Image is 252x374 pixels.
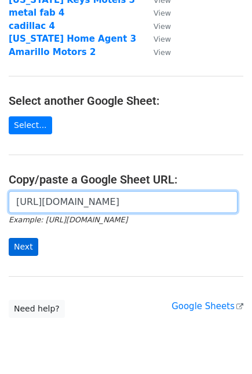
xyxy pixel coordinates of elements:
small: View [154,9,171,17]
a: Select... [9,116,52,134]
small: View [154,48,171,57]
a: Google Sheets [171,301,243,311]
input: Next [9,238,38,256]
a: [US_STATE] Home Agent 3 [9,34,136,44]
small: Example: [URL][DOMAIN_NAME] [9,215,127,224]
a: metal fab 4 [9,8,65,18]
a: Amarillo Motors 2 [9,47,96,57]
a: Need help? [9,300,65,318]
small: View [154,35,171,43]
small: View [154,22,171,31]
a: View [142,34,171,44]
a: View [142,8,171,18]
h4: Select another Google Sheet: [9,94,243,108]
a: View [142,21,171,31]
a: View [142,47,171,57]
a: cadillac 4 [9,21,55,31]
input: Paste your Google Sheet URL here [9,191,238,213]
h4: Copy/paste a Google Sheet URL: [9,173,243,186]
iframe: Chat Widget [194,318,252,374]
